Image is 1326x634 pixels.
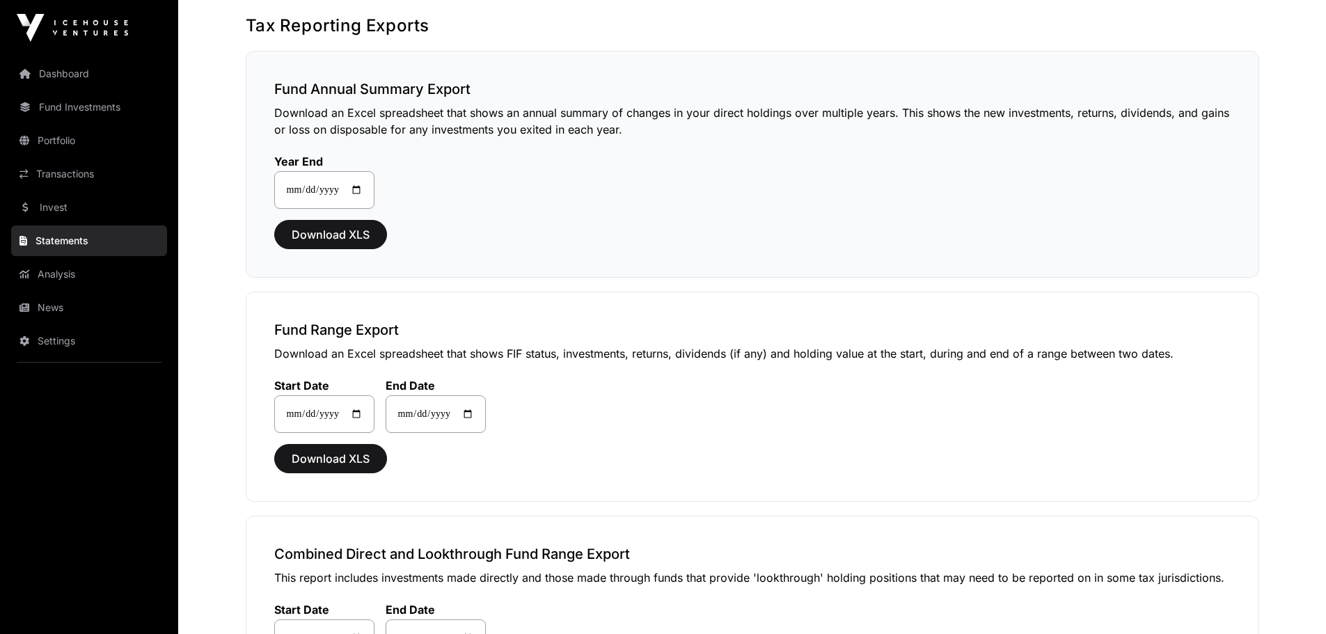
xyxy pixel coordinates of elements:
[274,603,374,617] label: Start Date
[274,79,1231,99] h3: Fund Annual Summary Export
[386,603,486,617] label: End Date
[11,192,167,223] a: Invest
[274,379,374,393] label: Start Date
[274,154,374,168] label: Year End
[17,14,128,42] img: Icehouse Ventures Logo
[11,292,167,323] a: News
[11,58,167,89] a: Dashboard
[11,92,167,122] a: Fund Investments
[246,15,1259,37] h1: Tax Reporting Exports
[1256,567,1326,634] iframe: Chat Widget
[274,345,1231,362] p: Download an Excel spreadsheet that shows FIF status, investments, returns, dividends (if any) and...
[274,444,387,473] button: Download XLS
[11,159,167,189] a: Transactions
[11,259,167,290] a: Analysis
[274,104,1231,138] p: Download an Excel spreadsheet that shows an annual summary of changes in your direct holdings ove...
[274,320,1231,340] h3: Fund Range Export
[274,569,1231,586] p: This report includes investments made directly and those made through funds that provide 'lookthr...
[11,326,167,356] a: Settings
[11,125,167,156] a: Portfolio
[292,226,370,243] span: Download XLS
[292,450,370,467] span: Download XLS
[274,544,1231,564] h3: Combined Direct and Lookthrough Fund Range Export
[274,220,387,249] button: Download XLS
[386,379,486,393] label: End Date
[11,225,167,256] a: Statements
